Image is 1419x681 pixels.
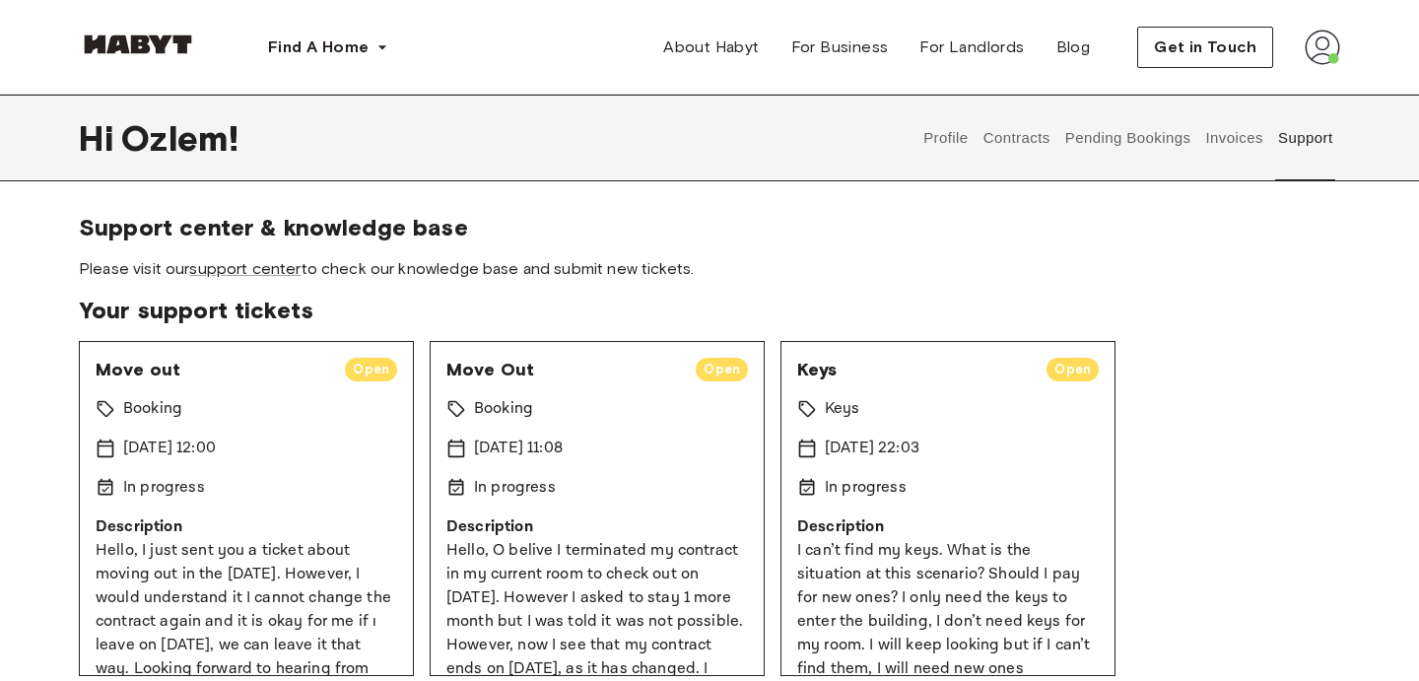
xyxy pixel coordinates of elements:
[1041,28,1107,67] a: Blog
[474,437,563,460] p: [DATE] 11:08
[474,397,533,421] p: Booking
[1047,360,1099,379] span: Open
[1275,95,1335,181] button: Support
[797,358,1031,381] span: Keys
[96,515,397,539] p: Description
[825,397,860,421] p: Keys
[121,117,238,159] span: Ozlem !
[1203,95,1265,181] button: Invoices
[189,259,301,278] a: support center
[647,28,775,67] a: About Habyt
[79,117,121,159] span: Hi
[96,358,329,381] span: Move out
[446,358,680,381] span: Move Out
[79,296,1340,325] span: Your support tickets
[904,28,1040,67] a: For Landlords
[474,476,556,500] p: In progress
[1137,27,1273,68] button: Get in Touch
[1154,35,1256,59] span: Get in Touch
[123,437,216,460] p: [DATE] 12:00
[696,360,748,379] span: Open
[268,35,369,59] span: Find A Home
[980,95,1052,181] button: Contracts
[916,95,1340,181] div: user profile tabs
[1062,95,1193,181] button: Pending Bookings
[123,476,205,500] p: In progress
[921,95,972,181] button: Profile
[791,35,889,59] span: For Business
[825,437,919,460] p: [DATE] 22:03
[252,28,404,67] button: Find A Home
[79,34,197,54] img: Habyt
[79,213,1340,242] span: Support center & knowledge base
[797,515,1099,539] p: Description
[79,258,1340,280] span: Please visit our to check our knowledge base and submit new tickets.
[825,476,907,500] p: In progress
[123,397,182,421] p: Booking
[1305,30,1340,65] img: avatar
[797,539,1099,681] p: I can’t find my keys. What is the situation at this scenario? Should I pay for new ones? I only n...
[776,28,905,67] a: For Business
[663,35,759,59] span: About Habyt
[446,515,748,539] p: Description
[919,35,1024,59] span: For Landlords
[1056,35,1091,59] span: Blog
[345,360,397,379] span: Open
